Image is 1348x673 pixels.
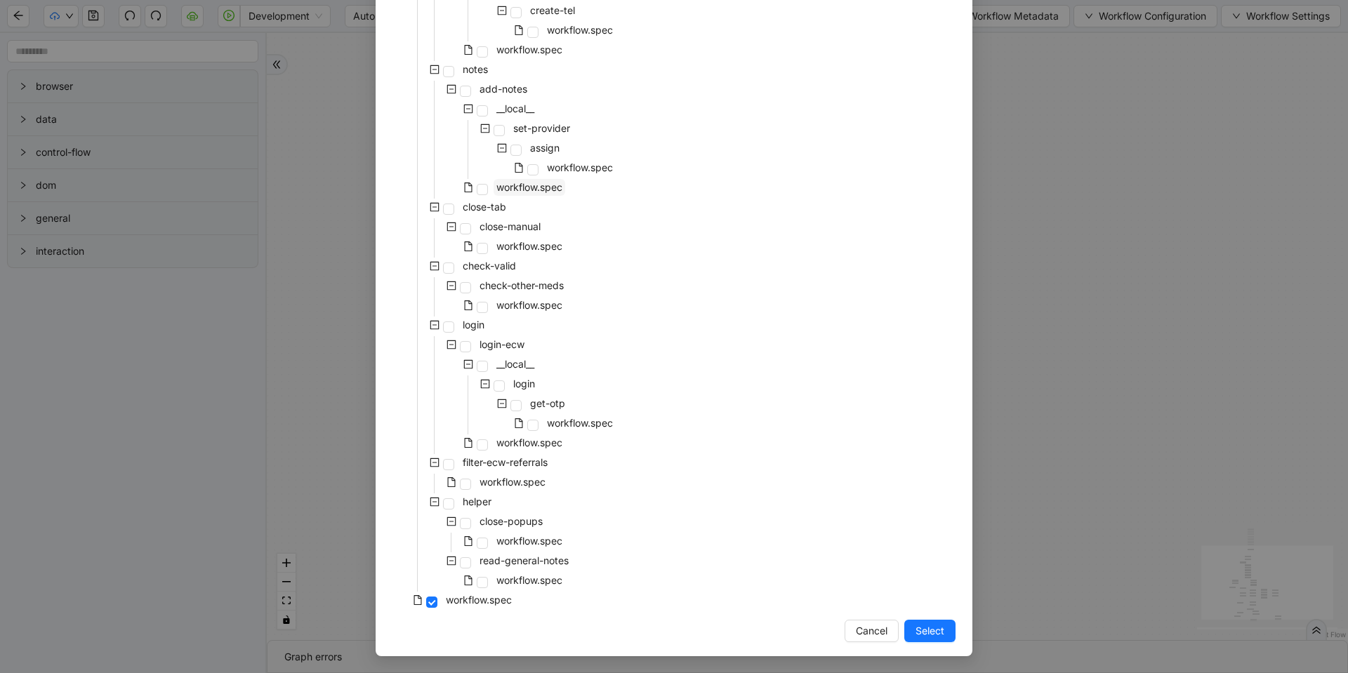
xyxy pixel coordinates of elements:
[460,258,519,274] span: check-valid
[480,554,569,566] span: read-general-notes
[430,497,440,507] span: minus-square
[480,379,490,389] span: minus-square
[463,575,473,585] span: file
[463,182,473,192] span: file
[527,395,568,412] span: get-otp
[514,25,524,35] span: file
[460,316,487,333] span: login
[544,22,616,39] span: workflow.spec
[494,100,537,117] span: __local__
[480,220,541,232] span: close-manual
[463,63,488,75] span: notes
[496,299,562,311] span: workflow.spec
[463,104,473,114] span: minus-square
[463,495,491,507] span: helper
[477,513,546,530] span: close-popups
[916,623,944,639] span: Select
[494,297,565,314] span: workflow.spec
[530,142,560,154] span: assign
[510,375,538,392] span: login
[463,201,506,213] span: close-tab
[904,620,956,642] button: Select
[447,517,456,526] span: minus-square
[477,277,567,294] span: check-other-meds
[463,319,484,331] span: login
[460,454,550,471] span: filter-ecw-referrals
[463,300,473,310] span: file
[447,556,456,566] span: minus-square
[496,181,562,193] span: workflow.spec
[544,415,616,432] span: workflow.spec
[496,358,534,370] span: __local__
[494,179,565,196] span: workflow.spec
[430,65,440,74] span: minus-square
[480,476,546,488] span: workflow.spec
[463,536,473,546] span: file
[530,397,565,409] span: get-otp
[496,44,562,55] span: workflow.spec
[494,356,537,373] span: __local__
[463,359,473,369] span: minus-square
[430,458,440,467] span: minus-square
[463,45,473,55] span: file
[443,592,515,608] span: workflow.spec
[480,515,543,527] span: close-popups
[477,81,530,98] span: add-notes
[413,595,423,605] span: file
[496,240,562,252] span: workflow.spec
[480,338,524,350] span: login-ecw
[856,623,887,639] span: Cancel
[460,199,509,215] span: close-tab
[460,493,494,510] span: helper
[547,24,613,36] span: workflow.spec
[494,434,565,451] span: workflow.spec
[527,2,578,19] span: create-tel
[845,620,899,642] button: Cancel
[494,238,565,255] span: workflow.spec
[547,161,613,173] span: workflow.spec
[447,84,456,94] span: minus-square
[460,61,491,78] span: notes
[447,281,456,291] span: minus-square
[477,552,571,569] span: read-general-notes
[527,140,562,156] span: assign
[463,438,473,448] span: file
[530,4,575,16] span: create-tel
[477,218,543,235] span: close-manual
[496,102,534,114] span: __local__
[547,417,613,429] span: workflow.spec
[430,202,440,212] span: minus-square
[496,574,562,586] span: workflow.spec
[477,336,527,353] span: login-ecw
[430,261,440,271] span: minus-square
[447,477,456,487] span: file
[513,378,535,389] span: login
[480,83,527,95] span: add-notes
[446,594,512,606] span: workflow.spec
[477,474,548,491] span: workflow.spec
[480,279,564,291] span: check-other-meds
[494,572,565,589] span: workflow.spec
[463,241,473,251] span: file
[514,418,524,428] span: file
[497,6,507,15] span: minus-square
[497,399,507,408] span: minus-square
[463,260,516,272] span: check-valid
[494,41,565,58] span: workflow.spec
[463,456,548,468] span: filter-ecw-referrals
[496,437,562,448] span: workflow.spec
[496,535,562,547] span: workflow.spec
[497,143,507,153] span: minus-square
[430,320,440,330] span: minus-square
[494,533,565,549] span: workflow.spec
[510,120,573,137] span: set-provider
[447,340,456,349] span: minus-square
[514,163,524,173] span: file
[447,222,456,232] span: minus-square
[480,124,490,133] span: minus-square
[513,122,570,134] span: set-provider
[544,159,616,176] span: workflow.spec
